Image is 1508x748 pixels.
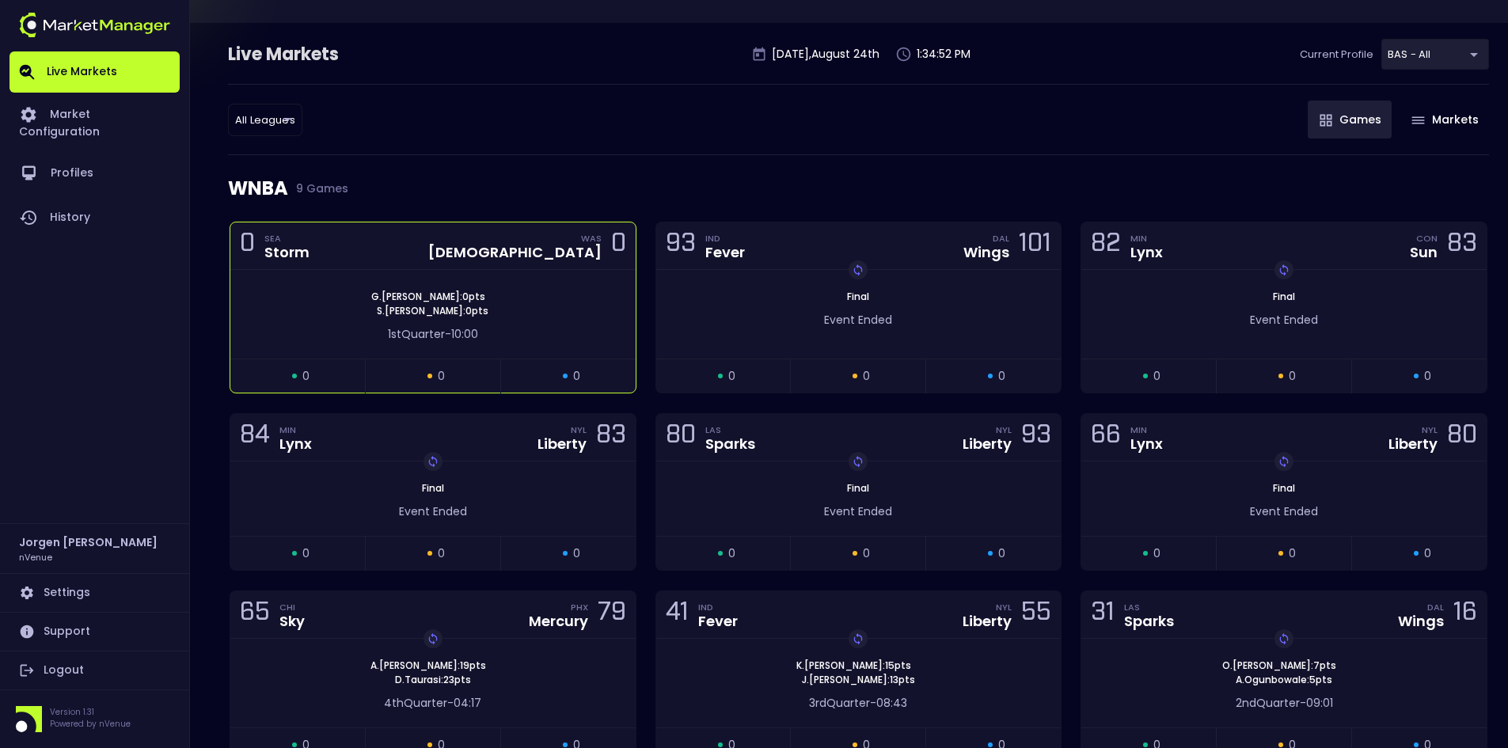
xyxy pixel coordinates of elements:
[9,613,180,651] a: Support
[728,368,735,385] span: 0
[1410,245,1438,260] div: Sun
[571,423,587,436] div: NYL
[824,312,892,328] span: Event Ended
[1400,101,1489,139] button: Markets
[698,614,738,628] div: Fever
[993,232,1009,245] div: DAL
[1231,673,1337,687] span: A . Ogunbowale : 5 pts
[1424,545,1431,562] span: 0
[384,695,447,711] span: 4th Quarter
[863,545,870,562] span: 0
[9,196,180,240] a: History
[611,231,626,260] div: 0
[666,600,689,629] div: 41
[240,600,270,629] div: 65
[1021,600,1051,629] div: 55
[1130,423,1163,436] div: MIN
[963,614,1012,628] div: Liberty
[1300,695,1306,711] span: -
[842,290,874,303] span: Final
[809,695,870,711] span: 3rd Quarter
[1250,312,1318,328] span: Event Ended
[366,659,491,673] span: A . [PERSON_NAME] : 19 pts
[1091,231,1121,260] div: 82
[428,245,602,260] div: [DEMOGRAPHIC_DATA]
[863,368,870,385] span: 0
[705,232,745,245] div: IND
[19,533,158,551] h2: Jorgen [PERSON_NAME]
[529,614,588,628] div: Mercury
[279,601,305,613] div: CHI
[698,601,738,613] div: IND
[996,423,1012,436] div: NYL
[772,46,879,63] p: [DATE] , August 24 th
[427,632,439,645] img: replayImg
[1381,39,1489,70] div: BAS - All
[596,423,626,452] div: 83
[9,51,180,93] a: Live Markets
[1289,545,1296,562] span: 0
[705,437,755,451] div: Sparks
[963,437,1012,451] div: Liberty
[1308,101,1392,139] button: Games
[9,574,180,612] a: Settings
[996,601,1012,613] div: NYL
[963,245,1009,260] div: Wings
[1398,614,1444,628] div: Wings
[792,659,916,673] span: K . [PERSON_NAME] : 15 pts
[9,93,180,151] a: Market Configuration
[852,455,864,468] img: replayImg
[1453,600,1477,629] div: 16
[666,231,696,260] div: 93
[998,368,1005,385] span: 0
[537,437,587,451] div: Liberty
[279,423,312,436] div: MIN
[228,104,302,136] div: BAS - All
[1278,632,1290,645] img: replayImg
[1091,600,1115,629] div: 31
[1250,503,1318,519] span: Event Ended
[1124,614,1174,628] div: Sparks
[390,673,476,687] span: D . Taurasi : 23 pts
[50,718,131,730] p: Powered by nVenue
[50,706,131,718] p: Version 1.31
[228,42,421,67] div: Live Markets
[9,651,180,689] a: Logout
[438,368,445,385] span: 0
[1447,231,1477,260] div: 83
[1268,290,1300,303] span: Final
[824,503,892,519] span: Event Ended
[1427,601,1444,613] div: DAL
[728,545,735,562] span: 0
[1320,114,1332,127] img: gameIcon
[1124,601,1174,613] div: LAS
[372,304,493,318] span: S . [PERSON_NAME] : 0 pts
[1411,116,1425,124] img: gameIcon
[1130,232,1163,245] div: MIN
[598,600,626,629] div: 79
[451,326,478,342] span: 10:00
[1278,455,1290,468] img: replayImg
[427,455,439,468] img: replayImg
[417,481,449,495] span: Final
[228,155,1489,222] div: WNBA
[870,695,876,711] span: -
[240,231,255,260] div: 0
[571,601,588,613] div: PHX
[1424,368,1431,385] span: 0
[447,695,454,711] span: -
[19,551,52,563] h3: nVenue
[1091,423,1121,452] div: 66
[399,503,467,519] span: Event Ended
[279,437,312,451] div: Lynx
[917,46,971,63] p: 1:34:52 PM
[302,368,310,385] span: 0
[1306,695,1333,711] span: 09:01
[852,264,864,276] img: replayImg
[1130,245,1163,260] div: Lynx
[438,545,445,562] span: 0
[1447,423,1477,452] div: 80
[1236,695,1300,711] span: 2nd Quarter
[264,232,310,245] div: SEA
[388,326,445,342] span: 1st Quarter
